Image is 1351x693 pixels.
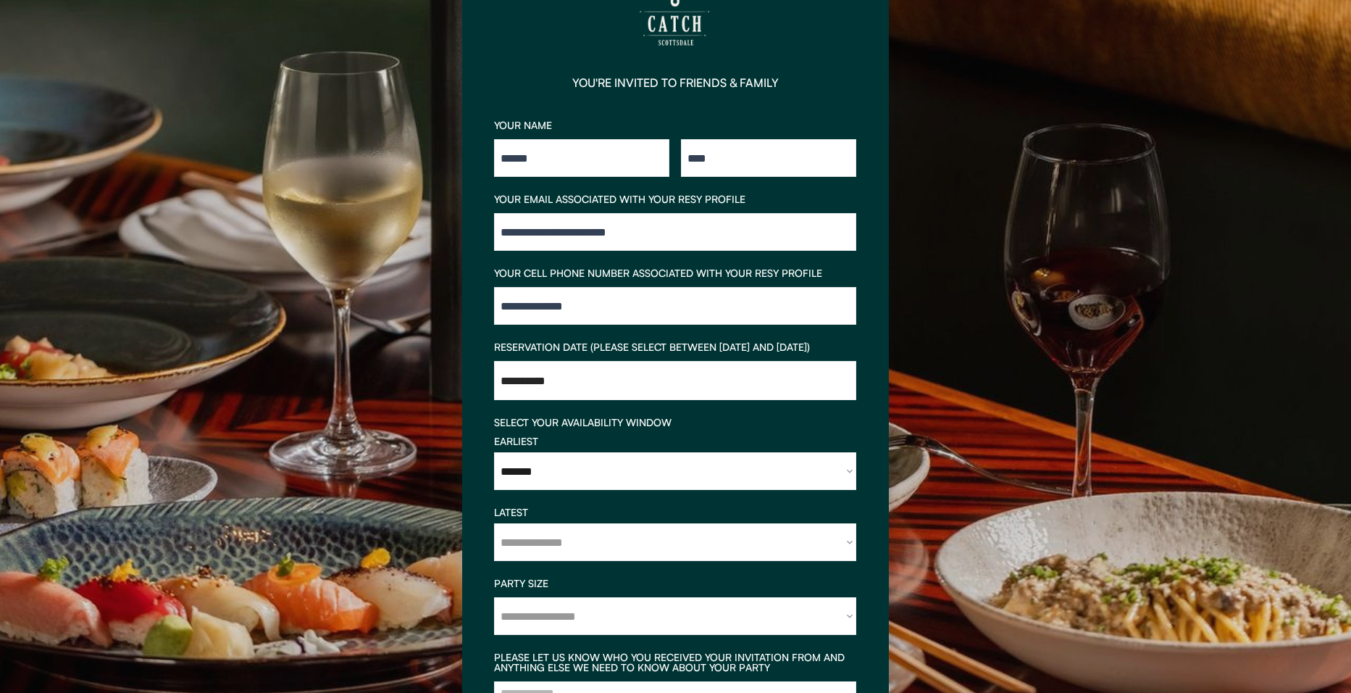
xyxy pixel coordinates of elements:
div: YOUR NAME [494,120,856,130]
div: YOUR CELL PHONE NUMBER ASSOCIATED WITH YOUR RESY PROFILE [494,268,856,278]
div: RESERVATION DATE (PLEASE SELECT BETWEEN [DATE] AND [DATE]) [494,342,856,352]
div: LATEST [494,507,856,518]
div: SELECT YOUR AVAILABILITY WINDOW [494,418,856,428]
div: PLEASE LET US KNOW WHO YOU RECEIVED YOUR INVITATION FROM AND ANYTHING ELSE WE NEED TO KNOW ABOUT ... [494,652,856,673]
div: YOU'RE INVITED TO FRIENDS & FAMILY [572,77,779,88]
div: PARTY SIZE [494,578,856,589]
div: EARLIEST [494,436,856,447]
div: YOUR EMAIL ASSOCIATED WITH YOUR RESY PROFILE [494,194,856,204]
